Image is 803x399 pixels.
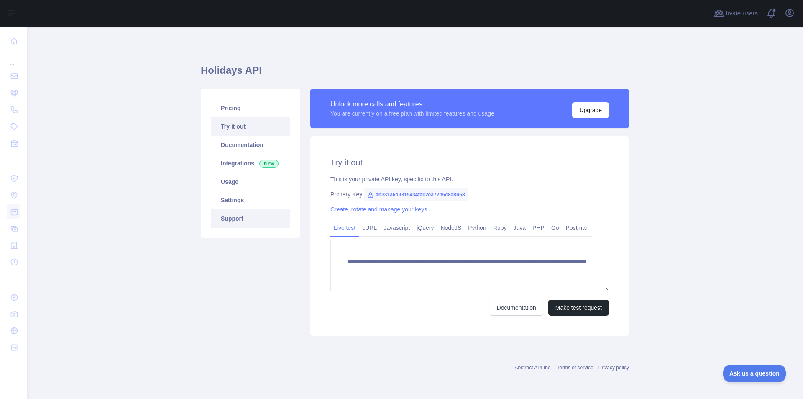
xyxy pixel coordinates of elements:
div: ... [7,50,20,67]
div: Unlock more calls and features [330,99,494,109]
button: Make test request [548,300,609,316]
h1: Holidays API [201,64,629,84]
a: Ruby [490,221,510,234]
button: Invite users [712,7,760,20]
a: Javascript [380,221,413,234]
a: jQuery [413,221,437,234]
a: Terms of service [557,365,593,371]
a: Try it out [211,117,290,136]
a: NodeJS [437,221,465,234]
span: ab331a6d9315434fa02ea72b5c8a8b68 [364,188,468,201]
a: Documentation [490,300,543,316]
a: Support [211,209,290,228]
iframe: Toggle Customer Support [723,365,786,382]
a: Create, rotate and manage your keys [330,206,427,213]
a: Live test [330,221,359,234]
h2: Try it out [330,157,609,168]
a: Postman [563,221,592,234]
a: Documentation [211,136,290,154]
a: Java [510,221,529,234]
a: PHP [529,221,548,234]
a: cURL [359,221,380,234]
span: New [259,160,279,168]
a: Python [465,221,490,234]
a: Usage [211,172,290,191]
a: Settings [211,191,290,209]
button: Upgrade [572,102,609,118]
div: ... [7,152,20,169]
div: This is your private API key, specific to this API. [330,175,609,183]
div: ... [7,271,20,288]
a: Abstract API Inc. [515,365,552,371]
div: Primary Key: [330,190,609,198]
span: Invite users [726,9,758,18]
a: Go [548,221,563,234]
div: You are currently on a free plan with limited features and usage [330,109,494,118]
a: Pricing [211,99,290,117]
a: Privacy policy [598,365,629,371]
a: Integrations New [211,154,290,172]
